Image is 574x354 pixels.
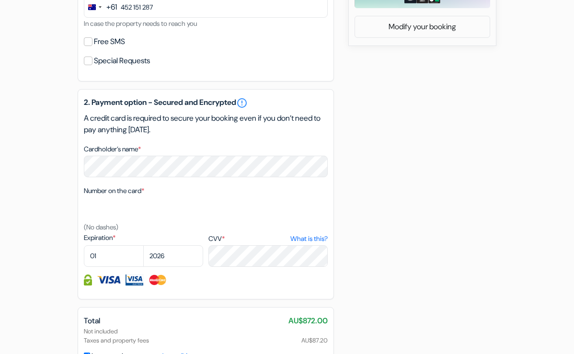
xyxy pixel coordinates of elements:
[84,186,144,196] label: Number on the card
[84,274,92,285] img: Credit card information fully secured and encrypted
[126,274,143,285] img: Visa Electron
[208,234,328,244] label: CVV
[84,223,118,231] small: (No dashes)
[84,327,328,345] div: Not included Taxes and property fees
[84,233,203,243] label: Expiration
[94,35,125,48] label: Free SMS
[301,336,328,345] span: AU$87.20
[84,316,100,326] span: Total
[236,97,248,109] a: error_outline
[84,113,328,136] p: A credit card is required to secure your booking even if you don’t need to pay anything [DATE].
[94,54,150,68] label: Special Requests
[97,274,121,285] img: Visa
[355,18,490,36] a: Modify your booking
[84,19,197,28] small: In case the property needs to reach you
[84,97,328,109] h5: 2. Payment option - Secured and Encrypted
[290,234,328,244] a: What is this?
[106,1,117,13] div: +61
[84,144,141,154] label: Cardholder’s name
[288,315,328,327] span: AU$872.00
[148,274,168,285] img: Master Card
